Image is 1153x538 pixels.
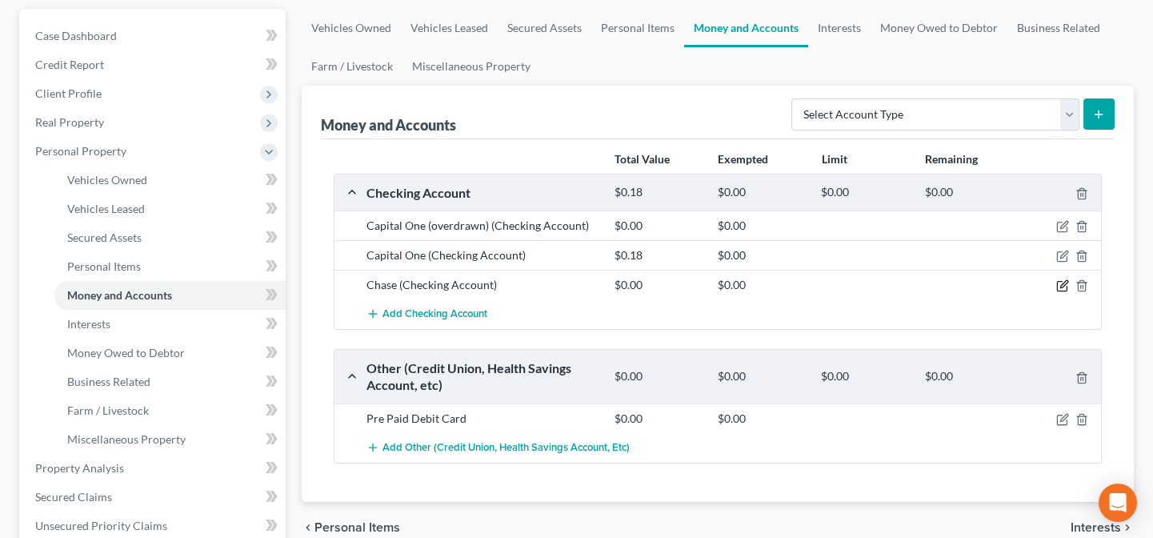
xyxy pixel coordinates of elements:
div: Checking Account [358,184,607,201]
div: $0.00 [710,411,813,427]
div: Other (Credit Union, Health Savings Account, etc) [358,359,607,394]
span: Interests [1071,521,1121,534]
a: Vehicles Leased [401,9,498,47]
div: $0.00 [607,411,710,427]
i: chevron_right [1121,521,1134,534]
span: Farm / Livestock [67,403,149,417]
span: Secured Claims [35,490,112,504]
div: $0.18 [607,185,710,200]
span: Money and Accounts [67,288,172,302]
a: Miscellaneous Property [54,425,286,454]
span: Property Analysis [35,461,124,475]
div: $0.00 [607,277,710,293]
span: Add Checking Account [382,308,487,321]
div: Capital One (overdrawn) (Checking Account) [358,218,607,234]
div: $0.00 [813,369,916,384]
a: Vehicles Owned [302,9,401,47]
strong: Remaining [925,152,978,166]
span: Real Property [35,115,104,129]
a: Money and Accounts [54,281,286,310]
div: $0.00 [710,185,813,200]
span: Add Other (Credit Union, Health Savings Account, etc) [382,441,630,454]
a: Case Dashboard [22,22,286,50]
a: Property Analysis [22,454,286,483]
span: Vehicles Owned [67,173,147,187]
a: Farm / Livestock [54,396,286,425]
a: Vehicles Leased [54,195,286,223]
span: Personal Items [314,521,400,534]
div: $0.00 [710,277,813,293]
span: Case Dashboard [35,29,117,42]
a: Secured Claims [22,483,286,512]
div: $0.18 [607,247,710,263]
div: $0.00 [710,369,813,384]
a: Business Related [1007,9,1110,47]
span: Money Owed to Debtor [67,346,185,359]
div: $0.00 [917,185,1020,200]
a: Personal Items [591,9,684,47]
span: Personal Property [35,144,126,158]
strong: Total Value [615,152,670,166]
a: Money and Accounts [684,9,808,47]
div: Capital One (Checking Account) [358,247,607,263]
a: Secured Assets [54,223,286,252]
button: Add Other (Credit Union, Health Savings Account, etc) [366,433,630,463]
div: Pre Paid Debit Card [358,411,607,427]
a: Money Owed to Debtor [871,9,1007,47]
div: $0.00 [917,369,1020,384]
a: Interests [54,310,286,339]
strong: Exempted [718,152,768,166]
button: Interests chevron_right [1071,521,1134,534]
div: $0.00 [607,218,710,234]
span: Secured Assets [67,231,142,244]
div: Money and Accounts [321,115,456,134]
button: Add Checking Account [366,299,487,329]
span: Credit Report [35,58,104,71]
div: Chase (Checking Account) [358,277,607,293]
a: Money Owed to Debtor [54,339,286,367]
a: Personal Items [54,252,286,281]
button: chevron_left Personal Items [302,521,400,534]
span: Interests [67,317,110,331]
div: $0.00 [607,369,710,384]
a: Miscellaneous Property [402,47,540,86]
span: Business Related [67,375,150,388]
a: Interests [808,9,871,47]
i: chevron_left [302,521,314,534]
span: Personal Items [67,259,141,273]
a: Secured Assets [498,9,591,47]
span: Miscellaneous Property [67,432,186,446]
div: $0.00 [813,185,916,200]
a: Farm / Livestock [302,47,402,86]
div: $0.00 [710,247,813,263]
div: $0.00 [710,218,813,234]
span: Vehicles Leased [67,202,145,215]
strong: Limit [822,152,847,166]
span: Client Profile [35,86,102,100]
span: Unsecured Priority Claims [35,519,167,532]
a: Vehicles Owned [54,166,286,195]
a: Business Related [54,367,286,396]
div: Open Intercom Messenger [1099,484,1137,522]
a: Credit Report [22,50,286,79]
